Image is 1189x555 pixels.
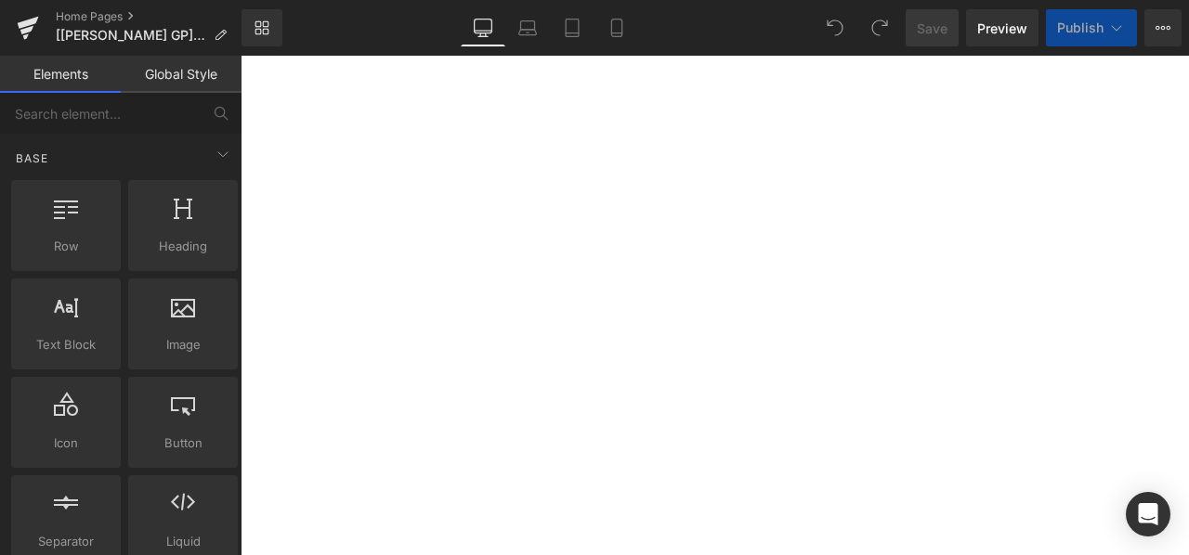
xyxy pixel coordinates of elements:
[817,9,854,46] button: Undo
[134,532,232,551] span: Liquid
[594,9,639,46] a: Mobile
[14,149,50,167] span: Base
[505,9,550,46] a: Laptop
[1126,492,1170,536] div: Open Intercom Messenger
[56,9,242,24] a: Home Pages
[861,9,898,46] button: Redo
[134,237,232,256] span: Heading
[977,19,1027,38] span: Preview
[56,28,206,43] span: [[PERSON_NAME] GP] Copy of [[PERSON_NAME] - GPs] HOME PAGE 2025
[242,9,282,46] a: New Library
[17,433,115,453] span: Icon
[134,433,232,453] span: Button
[17,237,115,256] span: Row
[461,9,505,46] a: Desktop
[17,532,115,551] span: Separator
[121,56,242,93] a: Global Style
[917,19,947,38] span: Save
[1046,9,1137,46] button: Publish
[1144,9,1182,46] button: More
[550,9,594,46] a: Tablet
[966,9,1039,46] a: Preview
[134,335,232,355] span: Image
[17,335,115,355] span: Text Block
[1057,20,1104,35] span: Publish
